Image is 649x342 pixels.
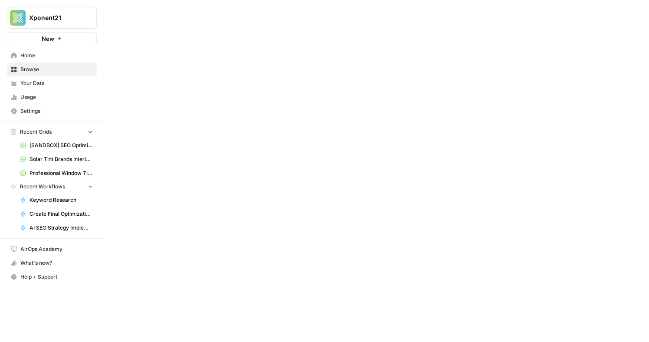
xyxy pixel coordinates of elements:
a: [SANDBOX] SEO Optimizations [16,138,97,152]
span: Recent Workflows [20,183,65,191]
span: Usage [20,93,93,101]
span: Create Final Optimizations Roadmap [29,210,93,218]
span: Settings [20,107,93,115]
button: Help + Support [7,270,97,284]
span: [SANDBOX] SEO Optimizations [29,141,93,149]
img: Xponent21 Logo [10,10,26,26]
span: Keyword Research [29,196,93,204]
button: Workspace: Xponent21 [7,7,97,29]
a: Solar Tint Brands Interior Page Content [16,152,97,166]
span: AirOps Academy [20,245,93,253]
span: AI SEO Strategy Implementation [29,224,93,232]
span: Home [20,52,93,59]
span: Xponent21 [29,13,82,22]
a: Home [7,49,97,62]
a: Create Final Optimizations Roadmap [16,207,97,221]
a: Settings [7,104,97,118]
a: AirOps Academy [7,242,97,256]
a: Usage [7,90,97,104]
a: AI SEO Strategy Implementation [16,221,97,235]
a: Browse [7,62,97,76]
a: Professional Window Tinting [16,166,97,180]
a: Your Data [7,76,97,90]
button: New [7,32,97,45]
span: New [42,34,54,43]
span: Recent Grids [20,128,52,136]
button: Recent Workflows [7,180,97,193]
span: Solar Tint Brands Interior Page Content [29,155,93,163]
a: Keyword Research [16,193,97,207]
span: Help + Support [20,273,93,281]
button: Recent Grids [7,125,97,138]
span: Your Data [20,79,93,87]
span: Browse [20,66,93,73]
span: Professional Window Tinting [29,169,93,177]
button: What's new? [7,256,97,270]
div: What's new? [7,256,96,270]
